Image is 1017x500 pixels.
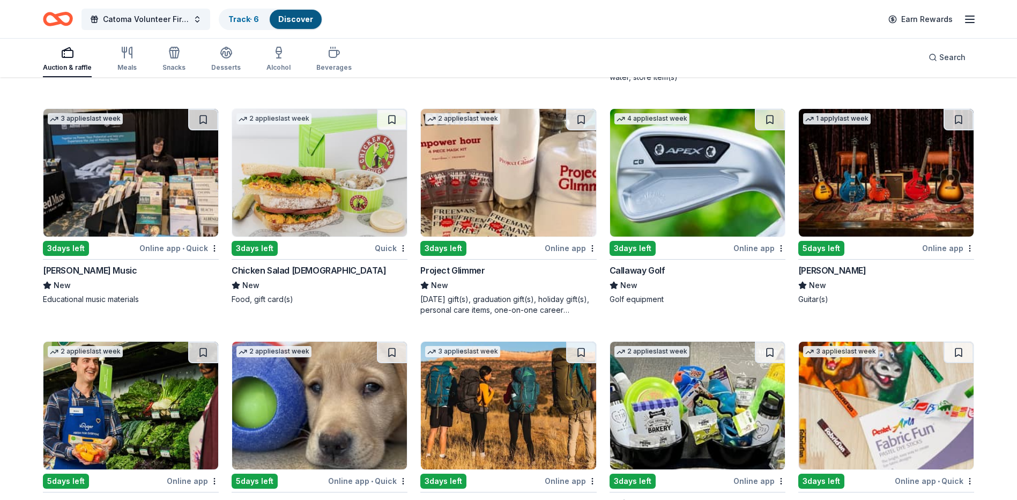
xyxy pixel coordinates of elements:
[545,241,597,255] div: Online app
[614,113,689,124] div: 4 applies last week
[920,47,974,68] button: Search
[43,109,218,237] img: Image for Alfred Music
[236,113,311,124] div: 2 applies last week
[420,108,596,315] a: Image for Project Glimmer2 applieslast week3days leftOnline appProject GlimmerNew[DATE] gift(s), ...
[798,241,844,256] div: 5 days left
[939,51,966,64] span: Search
[117,42,137,77] button: Meals
[420,294,596,315] div: [DATE] gift(s), graduation gift(s), holiday gift(s), personal care items, one-on-one career coach...
[43,294,219,305] div: Educational music materials
[219,9,323,30] button: Track· 6Discover
[43,6,73,32] a: Home
[232,294,407,305] div: Food, gift card(s)
[103,13,189,26] span: Catoma Volunteer Fire Department 2nd Annual [DATE]
[236,346,311,357] div: 2 applies last week
[798,264,866,277] div: [PERSON_NAME]
[798,294,974,305] div: Guitar(s)
[799,342,974,469] img: Image for Pentel
[895,474,974,488] div: Online app Quick
[733,474,785,488] div: Online app
[43,241,89,256] div: 3 days left
[232,474,278,489] div: 5 days left
[48,346,123,357] div: 2 applies last week
[421,342,596,469] img: Image for Kelty
[328,474,407,488] div: Online app Quick
[610,109,785,237] img: Image for Callaway Golf
[43,63,92,72] div: Auction & raffle
[43,108,219,305] a: Image for Alfred Music3 applieslast week3days leftOnline app•Quick[PERSON_NAME] MusicNewEducation...
[117,63,137,72] div: Meals
[162,42,185,77] button: Snacks
[803,113,871,124] div: 1 apply last week
[266,42,291,77] button: Alcohol
[421,109,596,237] img: Image for Project Glimmer
[211,42,241,77] button: Desserts
[211,63,241,72] div: Desserts
[610,342,785,469] img: Image for Purina
[43,342,218,469] img: Image for Kroger
[938,477,940,486] span: •
[620,279,637,292] span: New
[371,477,373,486] span: •
[610,474,656,489] div: 3 days left
[162,63,185,72] div: Snacks
[799,109,974,237] img: Image for Gibson
[232,109,407,237] img: Image for Chicken Salad Chick
[610,294,785,305] div: Golf equipment
[266,63,291,72] div: Alcohol
[232,241,278,256] div: 3 days left
[316,42,352,77] button: Beverages
[922,241,974,255] div: Online app
[420,474,466,489] div: 3 days left
[278,14,313,24] a: Discover
[425,346,500,357] div: 3 applies last week
[610,241,656,256] div: 3 days left
[882,10,959,29] a: Earn Rewards
[375,241,407,255] div: Quick
[798,108,974,305] a: Image for Gibson1 applylast week5days leftOnline app[PERSON_NAME]NewGuitar(s)
[420,241,466,256] div: 3 days left
[54,279,71,292] span: New
[610,264,665,277] div: Callaway Golf
[733,241,785,255] div: Online app
[316,63,352,72] div: Beverages
[798,474,844,489] div: 3 days left
[81,9,210,30] button: Catoma Volunteer Fire Department 2nd Annual [DATE]
[232,264,386,277] div: Chicken Salad [DEMOGRAPHIC_DATA]
[809,279,826,292] span: New
[167,474,219,488] div: Online app
[420,264,485,277] div: Project Glimmer
[242,279,259,292] span: New
[43,264,137,277] div: [PERSON_NAME] Music
[48,113,123,124] div: 3 applies last week
[614,346,689,357] div: 2 applies last week
[232,342,407,469] img: Image for Jolly Pets
[232,108,407,305] a: Image for Chicken Salad Chick2 applieslast week3days leftQuickChicken Salad [DEMOGRAPHIC_DATA]New...
[139,241,219,255] div: Online app Quick
[431,279,448,292] span: New
[43,474,89,489] div: 5 days left
[228,14,259,24] a: Track· 6
[425,113,500,124] div: 2 applies last week
[545,474,597,488] div: Online app
[43,42,92,77] button: Auction & raffle
[182,244,184,253] span: •
[803,346,878,357] div: 3 applies last week
[610,108,785,305] a: Image for Callaway Golf4 applieslast week3days leftOnline appCallaway GolfNewGolf equipment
